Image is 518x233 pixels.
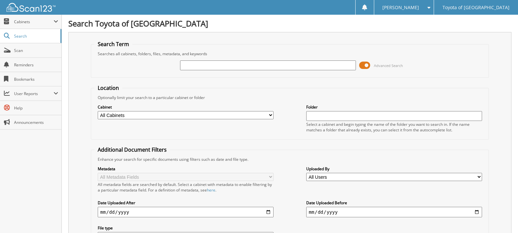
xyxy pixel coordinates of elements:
[94,146,170,153] legend: Additional Document Filters
[443,6,510,9] span: Toyota of [GEOGRAPHIC_DATA]
[94,51,485,57] div: Searches all cabinets, folders, files, metadata, and keywords
[7,3,56,12] img: scan123-logo-white.svg
[14,48,58,53] span: Scan
[98,182,274,193] div: All metadata fields are searched by default. Select a cabinet with metadata to enable filtering b...
[14,120,58,125] span: Announcements
[98,200,274,206] label: Date Uploaded After
[94,84,122,92] legend: Location
[14,33,57,39] span: Search
[382,6,419,9] span: [PERSON_NAME]
[207,187,215,193] a: here
[306,104,482,110] label: Folder
[14,105,58,111] span: Help
[94,41,132,48] legend: Search Term
[98,225,274,231] label: File type
[306,122,482,133] div: Select a cabinet and begin typing the name of the folder you want to search in. If the name match...
[306,200,482,206] label: Date Uploaded Before
[14,62,58,68] span: Reminders
[14,19,54,25] span: Cabinets
[94,95,485,100] div: Optionally limit your search to a particular cabinet or folder
[306,207,482,217] input: end
[374,63,403,68] span: Advanced Search
[94,157,485,162] div: Enhance your search for specific documents using filters such as date and file type.
[14,76,58,82] span: Bookmarks
[98,207,274,217] input: start
[98,166,274,172] label: Metadata
[68,18,511,29] h1: Search Toyota of [GEOGRAPHIC_DATA]
[485,202,518,233] iframe: Chat Widget
[306,166,482,172] label: Uploaded By
[14,91,54,96] span: User Reports
[98,104,274,110] label: Cabinet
